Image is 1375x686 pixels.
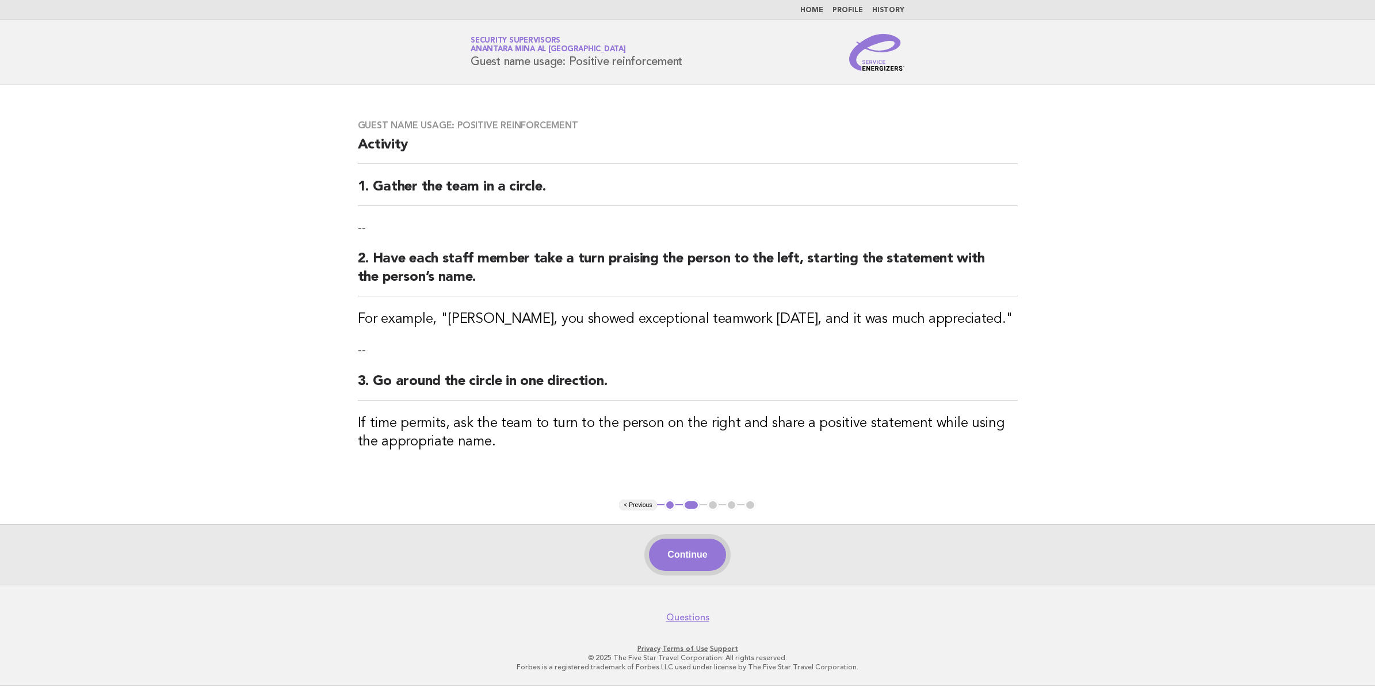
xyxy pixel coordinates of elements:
[619,500,656,511] button: < Previous
[335,644,1040,653] p: · ·
[358,414,1018,451] h3: If time permits, ask the team to turn to the person on the right and share a positive statement w...
[649,539,725,571] button: Continue
[358,372,1018,401] h2: 3. Go around the circle in one direction.
[800,7,823,14] a: Home
[683,500,700,511] button: 2
[832,7,863,14] a: Profile
[358,310,1018,329] h3: For example, "[PERSON_NAME], you showed exceptional teamwork [DATE], and it was much appreciated."
[637,645,660,653] a: Privacy
[471,37,682,67] h1: Guest name usage: Positive reinforcement
[335,653,1040,662] p: © 2025 The Five Star Travel Corporation. All rights reserved.
[358,178,1018,206] h2: 1. Gather the team in a circle.
[358,120,1018,131] h3: Guest name usage: Positive reinforcement
[358,250,1018,296] h2: 2. Have each staff member take a turn praising the person to the left, starting the statement wit...
[662,645,708,653] a: Terms of Use
[358,136,1018,164] h2: Activity
[471,37,626,53] a: Security SupervisorsAnantara Mina al [GEOGRAPHIC_DATA]
[335,662,1040,672] p: Forbes is a registered trademark of Forbes LLC used under license by The Five Star Travel Corpora...
[358,220,1018,236] p: --
[471,46,626,54] span: Anantara Mina al [GEOGRAPHIC_DATA]
[710,645,738,653] a: Support
[666,612,709,623] a: Questions
[358,342,1018,359] p: --
[849,34,904,71] img: Service Energizers
[872,7,904,14] a: History
[664,500,676,511] button: 1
